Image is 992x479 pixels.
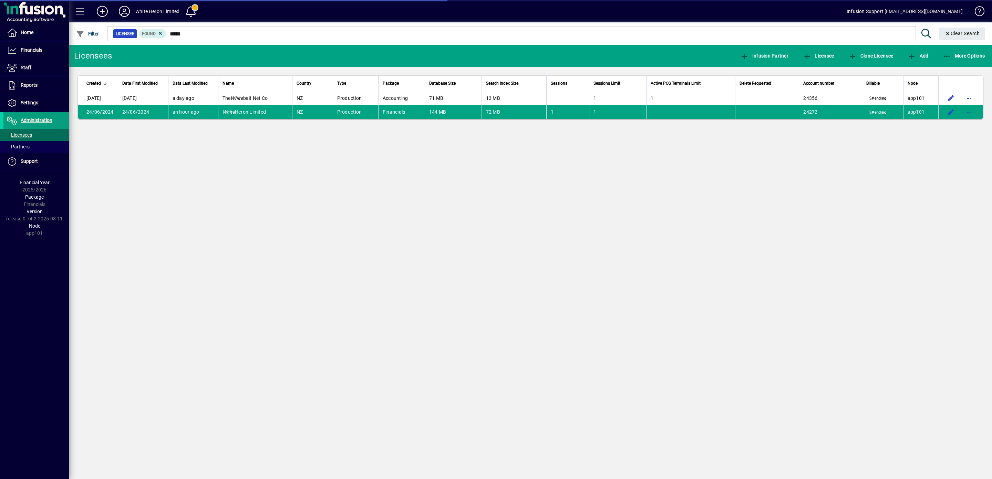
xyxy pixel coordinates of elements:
[425,105,482,119] td: 144 MB
[118,105,168,119] td: 24/06/2024
[86,80,101,87] span: Created
[113,5,135,18] button: Profile
[941,50,987,62] button: More Options
[21,82,38,88] span: Reports
[799,91,861,105] td: 24356
[589,105,646,119] td: 1
[25,194,44,200] span: Package
[740,53,788,59] span: Infusion Partner
[378,91,425,105] td: Accounting
[551,80,585,87] div: Sessions
[74,50,112,61] div: Licensees
[866,80,880,87] span: Billable
[939,28,985,40] button: Clear
[3,129,69,141] a: Licensees
[803,80,834,87] span: Account number
[3,94,69,112] a: Settings
[29,223,40,229] span: Node
[847,50,895,62] button: Clone Licensee
[139,29,166,38] mat-chip: Found Status: Found
[803,53,834,59] span: Licensee
[333,91,378,105] td: Production
[963,106,974,117] button: More options
[3,77,69,94] a: Reports
[963,93,974,104] button: More options
[142,31,156,36] span: Found
[799,105,861,119] td: 24272
[91,5,113,18] button: Add
[589,91,646,105] td: 1
[76,31,99,37] span: Filter
[593,80,642,87] div: Sessions Limit
[943,53,985,59] span: More Options
[868,96,888,102] span: Pending
[223,80,234,87] span: Name
[945,93,957,104] button: Edit
[21,47,42,53] span: Financials
[945,106,957,117] button: Edit
[122,80,158,87] span: Data First Modified
[3,24,69,41] a: Home
[848,53,893,59] span: Clone Licensee
[7,132,32,138] span: Licensees
[906,50,930,62] button: Add
[21,158,38,164] span: Support
[908,80,934,87] div: Node
[118,91,168,105] td: [DATE]
[173,80,208,87] span: Data Last Modified
[297,80,329,87] div: Country
[908,95,925,101] span: app101.prod.infusionbusinesssoftware.com
[383,80,399,87] span: Package
[383,80,421,87] div: Package
[551,80,567,87] span: Sessions
[173,80,214,87] div: Data Last Modified
[593,80,620,87] span: Sessions Limit
[135,6,179,17] div: White Heron Limited
[740,80,795,87] div: Delete Requested
[292,91,333,105] td: NZ
[425,91,482,105] td: 71 MB
[868,110,888,115] span: Pending
[333,105,378,119] td: Production
[297,80,311,87] span: Country
[378,105,425,119] td: Financials
[292,105,333,119] td: NZ
[116,30,134,37] span: Licensee
[3,141,69,153] a: Partners
[337,80,374,87] div: Type
[651,80,731,87] div: Active POS Terminals Limit
[801,50,836,62] button: Licensee
[908,80,918,87] span: Node
[223,109,266,115] span: Heron Limited
[803,80,857,87] div: Account number
[7,144,30,149] span: Partners
[78,105,118,119] td: 24/06/2024
[740,80,771,87] span: Delete Requested
[486,80,518,87] span: Search Index Size
[651,80,701,87] span: Active POS Terminals Limit
[908,53,928,59] span: Add
[3,59,69,76] a: Staff
[3,153,69,170] a: Support
[866,80,899,87] div: Billable
[86,80,114,87] div: Created
[223,95,268,101] span: The bait Net Co
[337,80,346,87] span: Type
[27,209,43,214] span: Version
[970,1,983,24] a: Knowledge Base
[21,100,38,105] span: Settings
[223,109,235,115] em: White
[20,180,50,185] span: Financial Year
[21,30,33,35] span: Home
[122,80,164,87] div: Data First Modified
[74,28,101,40] button: Filter
[78,91,118,105] td: [DATE]
[486,80,542,87] div: Search Index Size
[223,80,288,87] div: Name
[168,105,218,119] td: an hour ago
[546,105,589,119] td: 1
[21,117,52,123] span: Administration
[429,80,456,87] span: Database Size
[429,80,477,87] div: Database Size
[646,91,735,105] td: 1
